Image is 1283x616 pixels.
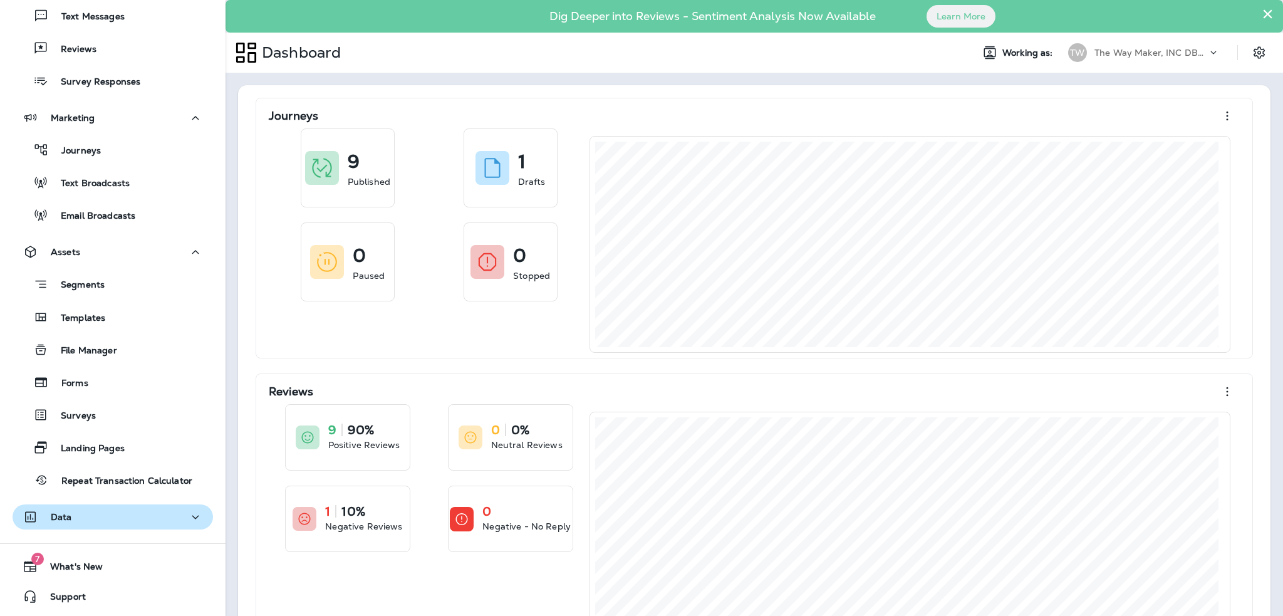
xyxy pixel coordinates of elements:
button: Support [13,584,213,609]
p: Survey Responses [48,76,140,88]
span: Working as: [1002,48,1056,58]
div: TW [1068,43,1087,62]
button: Learn More [927,5,995,28]
p: Negative Reviews [325,520,402,533]
p: 0 [513,249,526,262]
p: Stopped [513,269,550,282]
button: Survey Responses [13,68,213,94]
p: 10% [341,505,365,518]
p: Reviews [269,385,313,398]
p: Published [348,175,390,188]
p: 0% [511,424,529,436]
p: The Way Maker, INC DBA Speed Lube [1094,48,1207,58]
p: Drafts [518,175,546,188]
button: Forms [13,369,213,395]
p: Forms [49,378,88,390]
p: 0 [353,249,366,262]
p: Neutral Reviews [491,439,563,451]
span: Support [38,592,86,607]
p: Journeys [269,110,318,122]
button: Landing Pages [13,434,213,461]
p: Text Messages [49,11,125,23]
p: File Manager [48,345,117,357]
p: Positive Reviews [328,439,400,451]
p: Segments [48,279,105,292]
button: Surveys [13,402,213,428]
p: 1 [325,505,330,518]
p: Repeat Transaction Calculator [49,476,192,488]
p: 0 [491,424,500,436]
button: Assets [13,239,213,264]
button: Text Broadcasts [13,169,213,196]
p: 9 [348,155,360,168]
p: Landing Pages [48,443,125,455]
button: Repeat Transaction Calculator [13,467,213,493]
button: Email Broadcasts [13,202,213,228]
button: Marketing [13,105,213,130]
button: Journeys [13,137,213,163]
button: Settings [1248,41,1270,64]
p: 1 [518,155,526,168]
button: Templates [13,304,213,330]
span: 7 [31,553,44,565]
p: Dig Deeper into Reviews - Sentiment Analysis Now Available [513,14,912,18]
button: File Manager [13,337,213,363]
button: 7What's New [13,554,213,579]
p: Reviews [48,44,96,56]
p: Text Broadcasts [48,178,130,190]
p: Journeys [49,145,101,157]
button: Data [13,504,213,530]
button: Reviews [13,35,213,61]
p: 90% [348,424,374,436]
button: Close [1262,4,1274,24]
p: 9 [328,424,336,436]
p: 0 [482,505,491,518]
span: What's New [38,561,103,577]
p: Surveys [48,410,96,422]
p: Negative - No Reply [482,520,571,533]
p: Marketing [51,113,95,123]
p: Dashboard [257,43,341,62]
p: Assets [51,247,80,257]
button: Segments [13,271,213,298]
button: Text Messages [13,3,213,29]
p: Paused [353,269,385,282]
p: Templates [48,313,105,325]
p: Email Broadcasts [48,211,135,222]
p: Data [51,512,72,522]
